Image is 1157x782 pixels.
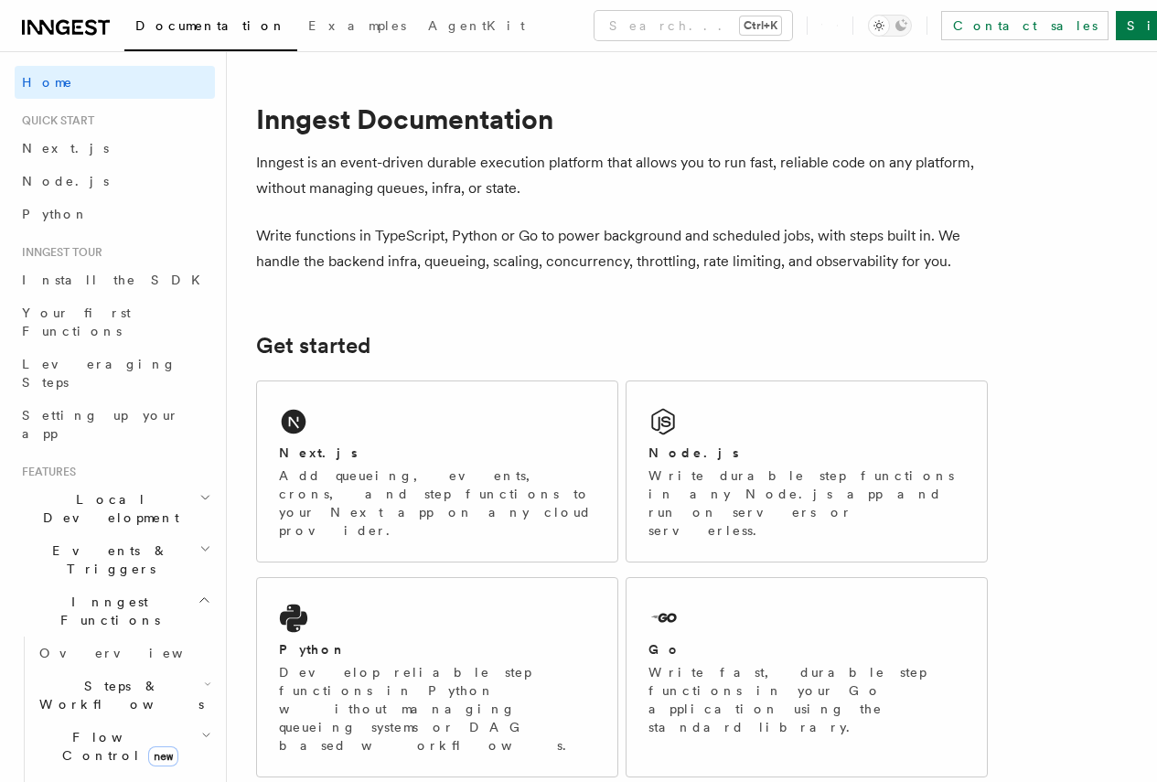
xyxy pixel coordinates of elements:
kbd: Ctrl+K [740,16,781,35]
p: Inngest is an event-driven durable execution platform that allows you to run fast, reliable code ... [256,150,988,201]
span: Install the SDK [22,273,211,287]
h2: Next.js [279,444,358,462]
a: Examples [297,5,417,49]
button: Toggle dark mode [868,15,912,37]
h1: Inngest Documentation [256,102,988,135]
a: Node.jsWrite durable step functions in any Node.js app and run on servers or serverless. [626,380,988,562]
p: Write fast, durable step functions in your Go application using the standard library. [648,663,965,736]
span: Your first Functions [22,305,131,338]
a: AgentKit [417,5,536,49]
button: Flow Controlnew [32,721,215,772]
a: Documentation [124,5,297,51]
span: Python [22,207,89,221]
span: new [148,746,178,766]
p: Write functions in TypeScript, Python or Go to power background and scheduled jobs, with steps bu... [256,223,988,274]
span: AgentKit [428,18,525,33]
h2: Python [279,640,347,659]
a: GoWrite fast, durable step functions in your Go application using the standard library. [626,577,988,777]
h2: Node.js [648,444,739,462]
a: Get started [256,333,370,359]
span: Events & Triggers [15,541,199,578]
a: Python [15,198,215,230]
span: Steps & Workflows [32,677,204,713]
a: Home [15,66,215,99]
a: Your first Functions [15,296,215,348]
span: Quick start [15,113,94,128]
span: Documentation [135,18,286,33]
button: Inngest Functions [15,585,215,637]
a: Setting up your app [15,399,215,450]
p: Add queueing, events, crons, and step functions to your Next app on any cloud provider. [279,466,595,540]
a: Install the SDK [15,263,215,296]
button: Steps & Workflows [32,670,215,721]
span: Inngest Functions [15,593,198,629]
span: Next.js [22,141,109,155]
a: PythonDevelop reliable step functions in Python without managing queueing systems or DAG based wo... [256,577,618,777]
a: Node.js [15,165,215,198]
h2: Go [648,640,681,659]
a: Next.js [15,132,215,165]
span: Flow Control [32,728,201,765]
a: Leveraging Steps [15,348,215,399]
span: Overview [39,646,228,660]
span: Examples [308,18,406,33]
button: Search...Ctrl+K [595,11,792,40]
span: Setting up your app [22,408,179,441]
span: Node.js [22,174,109,188]
span: Leveraging Steps [22,357,177,390]
button: Local Development [15,483,215,534]
span: Inngest tour [15,245,102,260]
p: Write durable step functions in any Node.js app and run on servers or serverless. [648,466,965,540]
span: Features [15,465,76,479]
button: Events & Triggers [15,534,215,585]
a: Contact sales [941,11,1109,40]
span: Home [22,73,73,91]
p: Develop reliable step functions in Python without managing queueing systems or DAG based workflows. [279,663,595,755]
a: Overview [32,637,215,670]
a: Next.jsAdd queueing, events, crons, and step functions to your Next app on any cloud provider. [256,380,618,562]
span: Local Development [15,490,199,527]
